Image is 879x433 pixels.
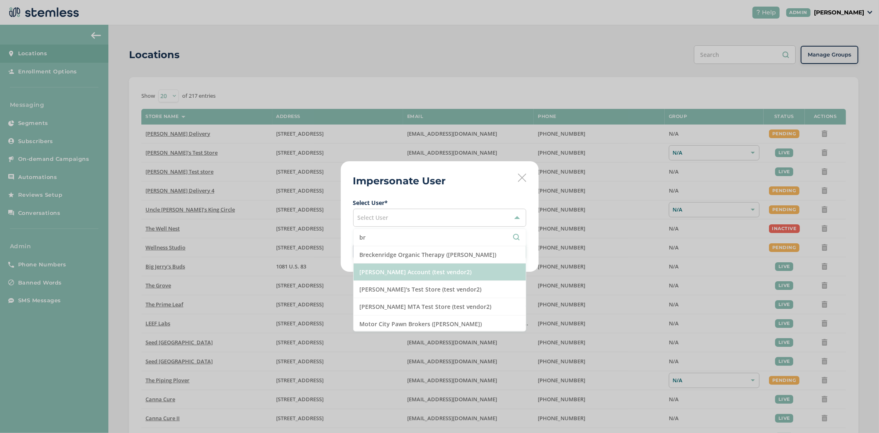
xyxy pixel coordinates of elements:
[358,214,389,221] span: Select User
[354,281,526,298] li: [PERSON_NAME]'s Test Store (test vendor2)
[354,246,526,264] li: Breckenridge Organic Therapy ([PERSON_NAME])
[360,233,520,242] input: Search
[838,393,879,433] iframe: Chat Widget
[354,315,526,333] li: Motor City Pawn Brokers ([PERSON_NAME])
[354,298,526,315] li: [PERSON_NAME] MTA Test Store (test vendor2)
[354,264,526,281] li: [PERSON_NAME] Account (test vendor2)
[353,198,526,207] label: Select User
[353,174,446,188] h2: Impersonate User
